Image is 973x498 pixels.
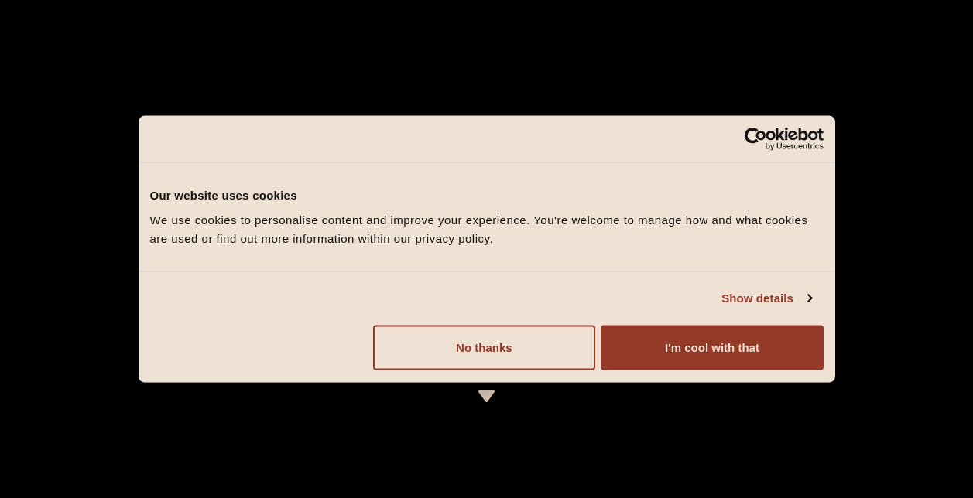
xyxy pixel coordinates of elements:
[150,186,824,205] div: Our website uses cookies
[150,210,824,247] div: We use cookies to personalise content and improve your experience. You're welcome to manage how a...
[601,325,823,370] button: I'm cool with that
[721,289,811,308] a: Show details
[373,325,595,370] button: No thanks
[477,390,496,402] img: icon-dropdown-cream.svg
[688,128,824,151] a: Usercentrics Cookiebot - opens in a new window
